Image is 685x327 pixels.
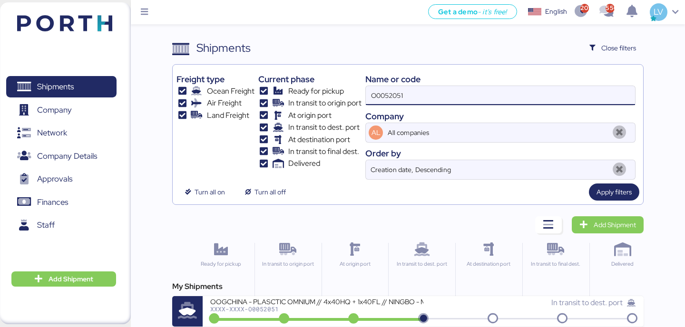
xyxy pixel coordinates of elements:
span: Network [37,126,67,140]
span: Turn all off [254,186,286,198]
span: Approvals [37,172,72,186]
a: Network [6,122,117,144]
button: Menu [137,4,153,20]
div: English [545,7,567,17]
div: At origin port [326,260,384,268]
div: Company [365,110,636,123]
div: My Shipments [172,281,643,292]
span: LV [654,6,663,18]
button: Turn all off [236,183,294,201]
div: In transit to final dest. [527,260,585,268]
span: Ocean Freight [207,86,254,97]
a: Company [6,99,117,121]
button: Apply filters [589,183,639,201]
span: In transit to dest. port [551,298,623,308]
span: In transit to final dest. [288,146,359,157]
a: Shipments [6,76,117,98]
span: Air Freight [207,97,242,109]
span: In transit to dest. port [288,122,360,133]
span: In transit to origin port [288,97,362,109]
div: Shipments [196,39,251,57]
div: Order by [365,147,636,160]
span: Company Details [37,149,97,163]
span: Delivered [288,158,320,169]
div: Current phase [258,73,362,86]
span: Close filters [601,42,636,54]
span: Apply filters [597,186,632,198]
button: Turn all on [176,183,233,201]
input: AL [386,123,608,142]
a: Add Shipment [572,216,644,233]
div: OOGCHINA - PLASCTIC OMNIUM // 4x40HQ + 1x40FL // NINGBO - MANZANILLO // HBL: GYSE2507059 MBL: COS... [210,297,423,305]
span: Company [37,103,72,117]
div: In transit to origin port [259,260,317,268]
span: Add Shipment [49,273,93,285]
span: Turn all on [195,186,225,198]
a: Company Details [6,145,117,167]
span: Add Shipment [594,219,636,231]
span: Staff [37,218,55,232]
div: In transit to dest. port [392,260,451,268]
div: At destination port [460,260,518,268]
span: At destination port [288,134,350,145]
button: Close filters [582,39,644,57]
span: Finances [37,195,68,209]
div: Delivered [594,260,652,268]
span: At origin port [288,110,332,121]
span: AL [372,127,381,138]
button: Add Shipment [11,271,116,287]
a: Staff [6,214,117,236]
span: Land Freight [207,110,249,121]
div: XXXX-XXXX-O0052051 [210,306,423,312]
span: Shipments [37,80,74,94]
a: Approvals [6,168,117,190]
span: Ready for pickup [288,86,344,97]
div: Freight type [176,73,254,86]
div: Name or code [365,73,636,86]
div: Ready for pickup [191,260,250,268]
a: Finances [6,191,117,213]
